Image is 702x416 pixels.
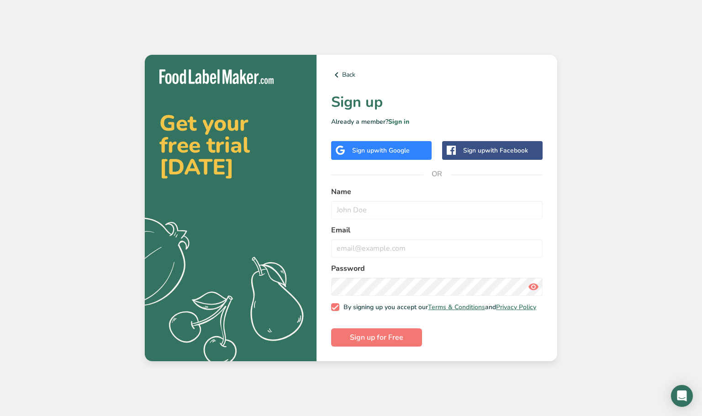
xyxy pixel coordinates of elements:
[159,112,302,178] h2: Get your free trial [DATE]
[331,201,543,219] input: John Doe
[671,385,693,407] div: Open Intercom Messenger
[352,146,410,155] div: Sign up
[496,303,536,311] a: Privacy Policy
[331,328,422,347] button: Sign up for Free
[339,303,537,311] span: By signing up you accept our and
[428,303,485,311] a: Terms & Conditions
[331,186,543,197] label: Name
[159,69,274,84] img: Food Label Maker
[331,69,543,80] a: Back
[331,225,543,236] label: Email
[463,146,528,155] div: Sign up
[331,263,543,274] label: Password
[388,117,409,126] a: Sign in
[423,160,451,188] span: OR
[485,146,528,155] span: with Facebook
[374,146,410,155] span: with Google
[331,91,543,113] h1: Sign up
[331,239,543,258] input: email@example.com
[350,332,403,343] span: Sign up for Free
[331,117,543,126] p: Already a member?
